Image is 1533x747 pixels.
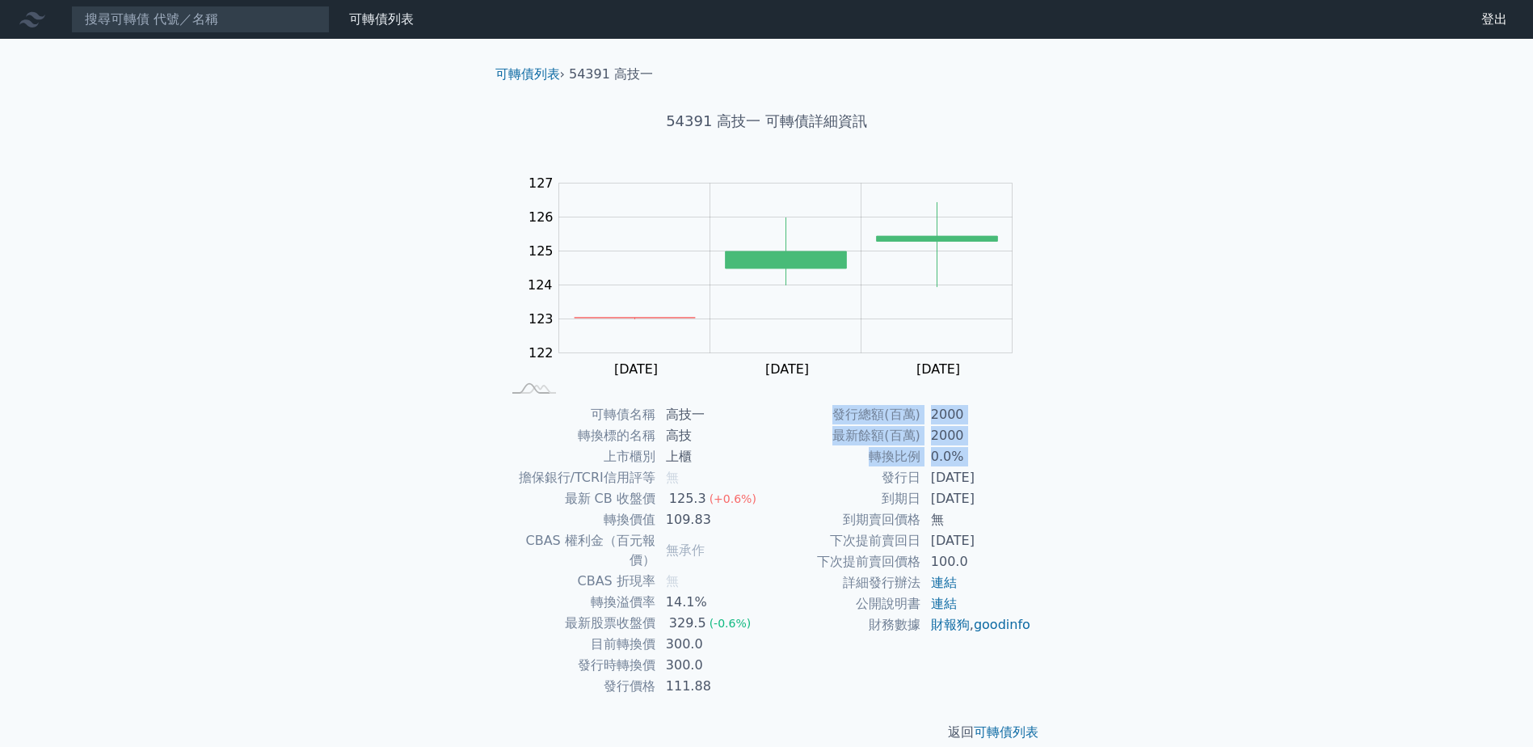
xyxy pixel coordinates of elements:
tspan: 122 [529,345,554,361]
td: 下次提前賣回價格 [767,551,921,572]
a: 登出 [1468,6,1520,32]
td: 最新股票收盤價 [502,613,656,634]
span: 無 [666,470,679,485]
a: 連結 [931,596,957,611]
g: Series [575,202,998,319]
span: 無承作 [666,542,705,558]
td: 2000 [921,425,1032,446]
td: 14.1% [656,592,767,613]
td: 2000 [921,404,1032,425]
td: 轉換比例 [767,446,921,467]
a: 可轉債列表 [495,66,560,82]
td: 目前轉換價 [502,634,656,655]
td: 300.0 [656,634,767,655]
p: 返回 [482,723,1051,742]
td: 轉換標的名稱 [502,425,656,446]
tspan: 127 [529,175,554,191]
a: 可轉債列表 [349,11,414,27]
td: 詳細發行辦法 [767,572,921,593]
li: 54391 高技一 [569,65,653,84]
td: 轉換價值 [502,509,656,530]
td: 財務數據 [767,614,921,635]
td: 高技 [656,425,767,446]
td: 109.83 [656,509,767,530]
a: goodinfo [974,617,1030,632]
tspan: 126 [529,209,554,225]
span: 無 [666,573,679,589]
td: 0.0% [921,446,1032,467]
td: 到期日 [767,488,921,509]
span: (-0.6%) [710,617,752,630]
tspan: 125 [529,243,554,259]
tspan: [DATE] [765,361,809,377]
td: 300.0 [656,655,767,676]
a: 財報狗 [931,617,970,632]
td: [DATE] [921,530,1032,551]
td: 最新餘額(百萬) [767,425,921,446]
td: 最新 CB 收盤價 [502,488,656,509]
a: 連結 [931,575,957,590]
td: [DATE] [921,467,1032,488]
td: 發行時轉換價 [502,655,656,676]
td: 轉換溢價率 [502,592,656,613]
td: 上市櫃別 [502,446,656,467]
td: 高技一 [656,404,767,425]
td: 發行日 [767,467,921,488]
td: 發行價格 [502,676,656,697]
tspan: 124 [528,277,553,293]
td: 下次提前賣回日 [767,530,921,551]
td: 可轉債名稱 [502,404,656,425]
td: , [921,614,1032,635]
td: 擔保銀行/TCRI信用評等 [502,467,656,488]
div: 125.3 [666,489,710,509]
td: [DATE] [921,488,1032,509]
td: CBAS 折現率 [502,571,656,592]
td: 公開說明書 [767,593,921,614]
div: 329.5 [666,614,710,633]
td: 發行總額(百萬) [767,404,921,425]
td: 到期賣回價格 [767,509,921,530]
td: 111.88 [656,676,767,697]
g: Chart [520,175,1037,377]
h1: 54391 高技一 可轉債詳細資訊 [482,110,1051,133]
td: CBAS 權利金（百元報價） [502,530,656,571]
input: 搜尋可轉債 代號／名稱 [71,6,330,33]
td: 無 [921,509,1032,530]
tspan: [DATE] [916,361,960,377]
tspan: 123 [529,311,554,327]
span: (+0.6%) [710,492,756,505]
tspan: [DATE] [614,361,658,377]
td: 上櫃 [656,446,767,467]
li: › [495,65,565,84]
a: 可轉債列表 [974,724,1038,740]
td: 100.0 [921,551,1032,572]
